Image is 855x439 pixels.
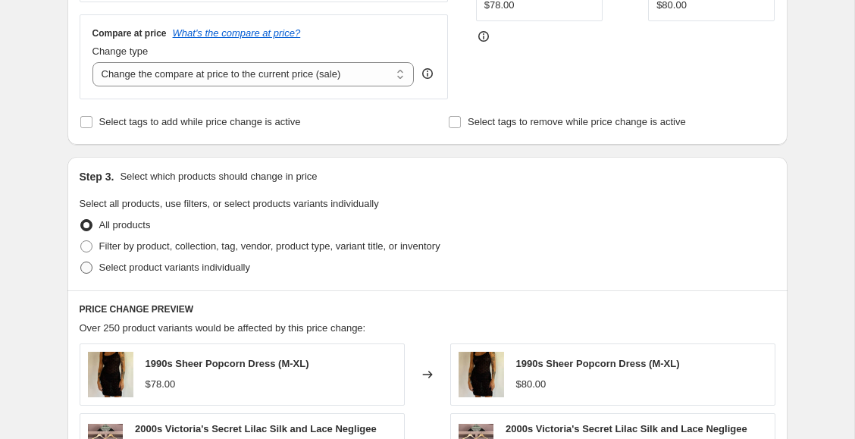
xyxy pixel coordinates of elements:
[80,169,114,184] h2: Step 3.
[468,116,686,127] span: Select tags to remove while price change is active
[88,352,133,397] img: IMG_6378_80x.jpg
[146,358,309,369] span: 1990s Sheer Popcorn Dress (M-XL)
[92,45,149,57] span: Change type
[516,377,547,392] div: $80.00
[99,219,151,230] span: All products
[516,358,680,369] span: 1990s Sheer Popcorn Dress (M-XL)
[99,240,440,252] span: Filter by product, collection, tag, vendor, product type, variant title, or inventory
[99,116,301,127] span: Select tags to add while price change is active
[173,27,301,39] button: What's the compare at price?
[420,66,435,81] div: help
[459,352,504,397] img: IMG_6378_80x.jpg
[99,262,250,273] span: Select product variants individually
[146,377,176,392] div: $78.00
[120,169,317,184] p: Select which products should change in price
[80,198,379,209] span: Select all products, use filters, or select products variants individually
[80,322,366,334] span: Over 250 product variants would be affected by this price change:
[92,27,167,39] h3: Compare at price
[80,303,775,315] h6: PRICE CHANGE PREVIEW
